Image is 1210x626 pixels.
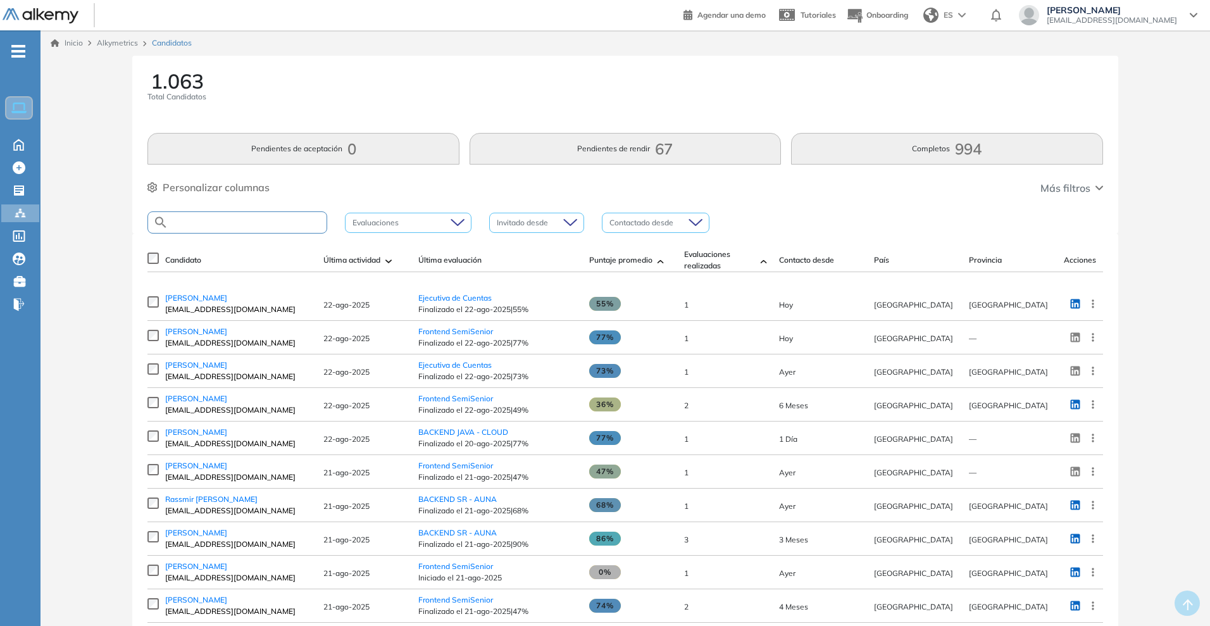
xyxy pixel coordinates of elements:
[418,427,508,437] span: BACKEND JAVA - CLOUD
[874,254,889,266] span: País
[418,371,577,382] span: Finalizado el 22-ago-2025 | 73%
[165,438,311,449] span: [EMAIL_ADDRESS][DOMAIN_NAME]
[846,2,908,29] button: Onboarding
[152,37,192,49] span: Candidatos
[165,393,311,404] a: [PERSON_NAME]
[684,602,689,611] span: 2
[418,606,577,617] span: Finalizado el 21-ago-2025 | 47%
[165,337,311,349] span: [EMAIL_ADDRESS][DOMAIN_NAME]
[163,180,270,195] span: Personalizar columnas
[874,367,953,377] span: [GEOGRAPHIC_DATA]
[165,427,311,438] a: [PERSON_NAME]
[1040,180,1090,196] span: Más filtros
[165,594,311,606] a: [PERSON_NAME]
[165,572,311,584] span: [EMAIL_ADDRESS][DOMAIN_NAME]
[1040,180,1103,196] button: Más filtros
[866,10,908,20] span: Onboarding
[165,360,311,371] a: [PERSON_NAME]
[385,260,392,263] img: [missing "en.ARROW_ALT" translation]
[779,254,834,266] span: Contacto desde
[323,334,370,343] span: 22-ago-2025
[51,37,83,49] a: Inicio
[779,535,808,544] span: 19-may-2025
[418,438,577,449] span: Finalizado el 20-ago-2025 | 77%
[683,6,766,22] a: Agendar una demo
[874,401,953,410] span: [GEOGRAPHIC_DATA]
[969,254,1002,266] span: Provincia
[969,602,1048,611] span: [GEOGRAPHIC_DATA]
[418,528,497,537] a: BACKEND SR - AUNA
[165,292,311,304] a: [PERSON_NAME]
[779,401,808,410] span: 03-feb-2025
[779,434,797,444] span: 20-ago-2025
[165,528,227,537] span: [PERSON_NAME]
[874,501,953,511] span: [GEOGRAPHIC_DATA]
[165,494,311,505] a: Rassmir [PERSON_NAME]
[165,606,311,617] span: [EMAIL_ADDRESS][DOMAIN_NAME]
[1047,5,1177,15] span: [PERSON_NAME]
[418,394,493,403] a: Frontend SemiSenior
[1147,565,1210,626] div: Widget de chat
[969,300,1048,310] span: [GEOGRAPHIC_DATA]
[684,535,689,544] span: 3
[791,133,1102,165] button: Completos994
[684,367,689,377] span: 1
[418,360,492,370] a: Ejecutiva de Cuentas
[958,13,966,18] img: arrow
[418,327,493,336] a: Frontend SemiSenior
[97,38,138,47] span: Alkymetrics
[147,180,270,195] button: Personalizar columnas
[684,401,689,410] span: 2
[589,431,621,445] span: 77%
[165,404,311,416] span: [EMAIL_ADDRESS][DOMAIN_NAME]
[684,468,689,477] span: 1
[969,535,1048,544] span: [GEOGRAPHIC_DATA]
[684,568,689,578] span: 1
[779,367,795,377] span: 21-ago-2025
[418,304,577,315] span: Finalizado el 22-ago-2025 | 55%
[684,300,689,310] span: 1
[761,260,767,263] img: [missing "en.ARROW_ALT" translation]
[589,364,621,378] span: 73%
[147,91,206,103] span: Total Candidatos
[323,367,370,377] span: 22-ago-2025
[3,8,78,24] img: Logo
[418,461,493,470] span: Frontend SemiSenior
[874,300,953,310] span: [GEOGRAPHIC_DATA]
[418,337,577,349] span: Finalizado el 22-ago-2025 | 77%
[153,215,168,230] img: SEARCH_ALT
[323,468,370,477] span: 21-ago-2025
[684,434,689,444] span: 1
[969,334,976,343] span: —
[165,461,227,470] span: [PERSON_NAME]
[165,327,227,336] span: [PERSON_NAME]
[165,293,227,303] span: [PERSON_NAME]
[165,539,311,550] span: [EMAIL_ADDRESS][DOMAIN_NAME]
[418,561,493,571] a: Frontend SemiSenior
[779,602,808,611] span: 25-mar-2025
[165,304,311,315] span: [EMAIL_ADDRESS][DOMAIN_NAME]
[684,249,755,272] span: Evaluaciones realizadas
[165,561,227,571] span: [PERSON_NAME]
[165,427,227,437] span: [PERSON_NAME]
[969,434,976,444] span: —
[11,50,25,53] i: -
[418,293,492,303] a: Ejecutiva de Cuentas
[969,401,1048,410] span: [GEOGRAPHIC_DATA]
[779,468,795,477] span: 21-ago-2025
[151,71,204,91] span: 1.063
[165,254,201,266] span: Candidato
[165,360,227,370] span: [PERSON_NAME]
[969,568,1048,578] span: [GEOGRAPHIC_DATA]
[684,501,689,511] span: 1
[589,330,621,344] span: 77%
[418,472,577,483] span: Finalizado el 21-ago-2025 | 47%
[779,568,795,578] span: 21-ago-2025
[165,394,227,403] span: [PERSON_NAME]
[1147,565,1210,626] iframe: Chat Widget
[969,367,1048,377] span: [GEOGRAPHIC_DATA]
[1047,15,1177,25] span: [EMAIL_ADDRESS][DOMAIN_NAME]
[418,494,497,504] span: BACKEND SR - AUNA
